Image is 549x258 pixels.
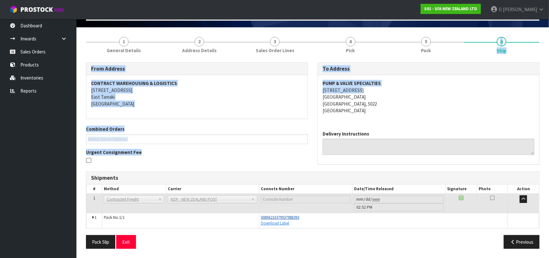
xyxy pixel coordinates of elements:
[421,37,431,46] span: 5
[119,215,125,220] span: 1/1
[86,235,115,249] button: Pack Slip
[497,47,507,54] span: Ship
[102,213,259,228] td: Pack No.
[119,37,129,46] span: 1
[93,195,95,201] span: 1
[166,185,259,194] th: Carrier
[346,37,355,46] span: 4
[504,235,539,249] button: Previous
[195,37,204,46] span: 2
[508,185,539,194] th: Action
[10,5,18,13] img: cube-alt.png
[323,80,534,114] address: [STREET_ADDRESS] [GEOGRAPHIC_DATA] [GEOGRAPHIC_DATA], 5022 [GEOGRAPHIC_DATA]
[261,220,289,226] a: Download Label
[497,37,506,46] span: 6
[91,80,303,107] address: [STREET_ADDRESS] East Tamaki [GEOGRAPHIC_DATA]
[182,47,217,54] span: Address Details
[171,196,249,203] span: NZP - NEW ZEALAND POST
[107,196,156,203] span: Contracted Freight
[261,215,299,220] a: 00894210379937988393
[352,185,446,194] th: Date/Time Released
[270,37,280,46] span: 3
[323,80,381,86] strong: PUMP & VALVE SPECIALTIES
[424,6,477,11] strong: S01 - SFA NEW ZEALAND LTD
[87,185,102,194] th: #
[477,185,508,194] th: Photo
[499,6,502,12] span: D
[20,5,53,14] span: ProStock
[86,149,142,156] label: Urgent Consignment Fee
[259,185,353,194] th: Connote Number
[91,66,303,72] h3: From Address
[323,66,534,72] h3: To Address
[86,126,125,132] label: Combined Orders
[95,215,96,220] span: 1
[86,58,539,254] span: Ship
[261,195,351,203] input: Connote Number
[323,130,369,137] label: Delivery Instructions
[54,7,64,13] small: WMS
[91,175,534,181] h3: Shipments
[446,185,477,194] th: Signature
[503,6,537,12] span: [PERSON_NAME]
[421,47,431,54] span: Pack
[256,47,294,54] span: Sales Order Lines
[107,47,141,54] span: General Details
[116,235,136,249] button: Exit
[91,80,177,86] strong: CONTRACT WAREHOUSING & LOGISTICS
[346,47,355,54] span: Pick
[102,185,166,194] th: Method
